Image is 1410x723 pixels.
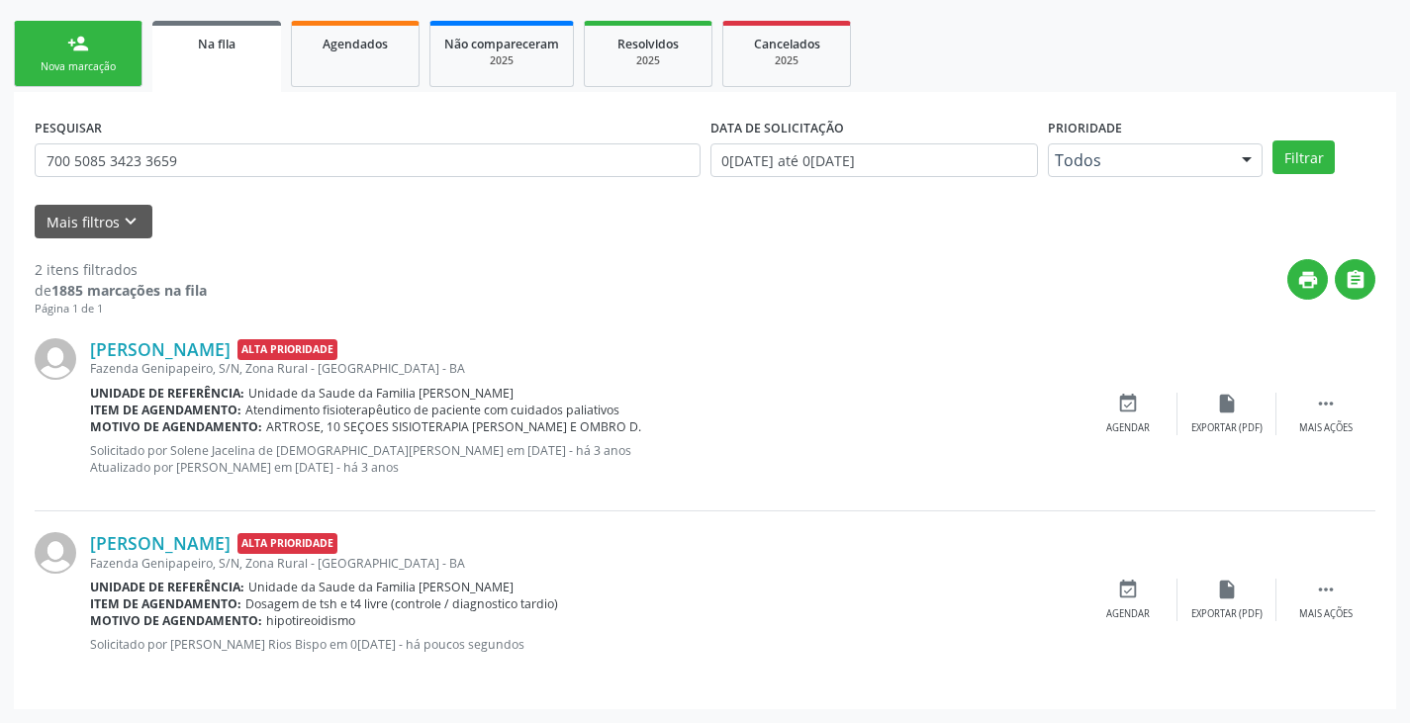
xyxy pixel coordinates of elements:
div: Mais ações [1299,421,1353,435]
a: [PERSON_NAME] [90,532,231,554]
input: Nome, CNS [35,143,701,177]
label: Prioridade [1048,113,1122,143]
b: Item de agendamento: [90,402,241,418]
span: Atendimento fisioterapêutico de paciente com cuidados paliativos [245,402,619,418]
button: print [1287,259,1328,300]
div: 2 itens filtrados [35,259,207,280]
strong: 1885 marcações na fila [51,281,207,300]
div: Exportar (PDF) [1191,421,1263,435]
i: print [1297,269,1319,291]
div: 2025 [599,53,698,68]
i: keyboard_arrow_down [120,211,141,232]
div: Fazenda Genipapeiro, S/N, Zona Rural - [GEOGRAPHIC_DATA] - BA [90,555,1079,572]
i:  [1315,579,1337,600]
span: Alta Prioridade [237,339,337,360]
div: 2025 [444,53,559,68]
div: de [35,280,207,301]
div: Mais ações [1299,607,1353,621]
b: Motivo de agendamento: [90,612,262,629]
b: Motivo de agendamento: [90,418,262,435]
img: img [35,338,76,380]
p: Solicitado por Solene Jacelina de [DEMOGRAPHIC_DATA][PERSON_NAME] em [DATE] - há 3 anos Atualizad... [90,442,1079,476]
i: insert_drive_file [1216,579,1238,600]
span: Unidade da Saude da Familia [PERSON_NAME] [248,385,514,402]
span: Todos [1055,150,1223,170]
span: Dosagem de tsh e t4 livre (controle / diagnostico tardio) [245,595,558,612]
div: Fazenda Genipapeiro, S/N, Zona Rural - [GEOGRAPHIC_DATA] - BA [90,360,1079,377]
button: Mais filtroskeyboard_arrow_down [35,205,152,239]
span: ARTROSE, 10 SEÇOES SISIOTERAPIA [PERSON_NAME] E OMBRO D. [266,418,641,435]
b: Unidade de referência: [90,385,244,402]
span: Agendados [323,36,388,52]
div: Agendar [1106,607,1150,621]
b: Unidade de referência: [90,579,244,595]
b: Item de agendamento: [90,595,241,612]
i: event_available [1117,579,1139,600]
i: event_available [1117,393,1139,414]
span: Resolvidos [617,36,679,52]
p: Solicitado por [PERSON_NAME] Rios Bispo em 0[DATE] - há poucos segundos [90,636,1079,653]
div: Página 1 de 1 [35,301,207,317]
i:  [1345,269,1366,291]
span: Na fila [198,36,235,52]
div: Exportar (PDF) [1191,607,1263,621]
button: Filtrar [1272,140,1335,174]
div: Agendar [1106,421,1150,435]
div: Nova marcação [29,59,128,74]
span: hipotireoidismo [266,612,355,629]
img: img [35,532,76,574]
a: [PERSON_NAME] [90,338,231,360]
span: Unidade da Saude da Familia [PERSON_NAME] [248,579,514,595]
button:  [1335,259,1375,300]
input: Selecione um intervalo [710,143,1038,177]
div: person_add [67,33,89,54]
label: PESQUISAR [35,113,102,143]
i:  [1315,393,1337,414]
i: insert_drive_file [1216,393,1238,414]
span: Não compareceram [444,36,559,52]
span: Cancelados [754,36,820,52]
label: DATA DE SOLICITAÇÃO [710,113,844,143]
div: 2025 [737,53,836,68]
span: Alta Prioridade [237,533,337,554]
